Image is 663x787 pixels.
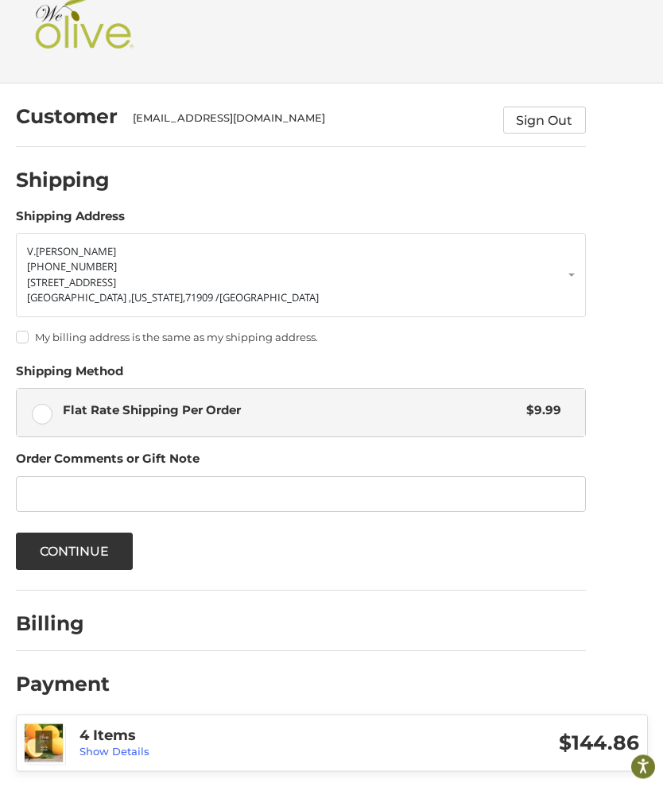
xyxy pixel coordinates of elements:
button: Continue [16,533,134,571]
span: [STREET_ADDRESS] [27,276,116,290]
span: [GEOGRAPHIC_DATA] , [27,291,131,305]
h3: 4 Items [79,727,359,745]
h2: Customer [16,105,118,130]
iframe: Google Customer Reviews [532,744,663,787]
div: [EMAIL_ADDRESS][DOMAIN_NAME] [133,111,487,134]
legend: Order Comments [16,451,200,476]
h2: Shipping [16,169,110,193]
legend: Shipping Address [16,208,125,234]
legend: Shipping Method [16,363,123,389]
button: Sign Out [503,107,586,134]
h3: $144.86 [359,731,639,755]
span: [GEOGRAPHIC_DATA] [219,291,319,305]
span: V. [27,245,36,259]
button: Open LiveChat chat widget [183,21,202,40]
span: [US_STATE], [131,291,185,305]
h2: Billing [16,612,109,637]
span: 71909 / [185,291,219,305]
a: Show Details [79,745,149,758]
label: My billing address is the same as my shipping address. [16,331,586,344]
a: Enter or select a different address [16,234,586,318]
p: We're away right now. Please check back later! [22,24,180,37]
span: Flat Rate Shipping Per Order [63,402,519,421]
h2: Payment [16,673,110,697]
img: We Olive Organic Meyer Lemon Olive Oil [25,724,63,762]
span: $9.99 [519,402,562,421]
span: [PERSON_NAME] [36,245,116,259]
span: [PHONE_NUMBER] [27,260,117,274]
